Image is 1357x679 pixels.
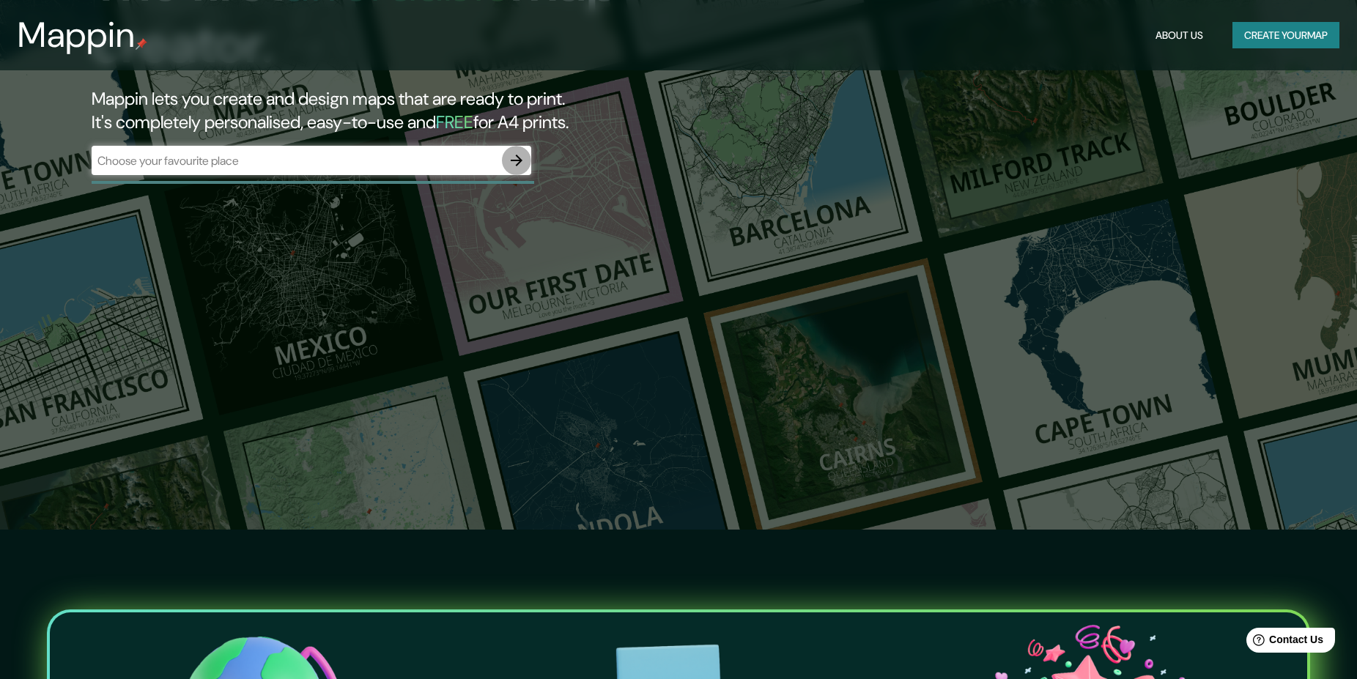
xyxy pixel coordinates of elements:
input: Choose your favourite place [92,152,502,169]
h3: Mappin [18,15,136,56]
img: mappin-pin [136,38,147,50]
button: Create yourmap [1232,22,1339,49]
iframe: Help widget launcher [1227,622,1341,663]
h5: FREE [436,111,473,133]
button: About Us [1150,22,1209,49]
h2: Mappin lets you create and design maps that are ready to print. It's completely personalised, eas... [92,87,770,134]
